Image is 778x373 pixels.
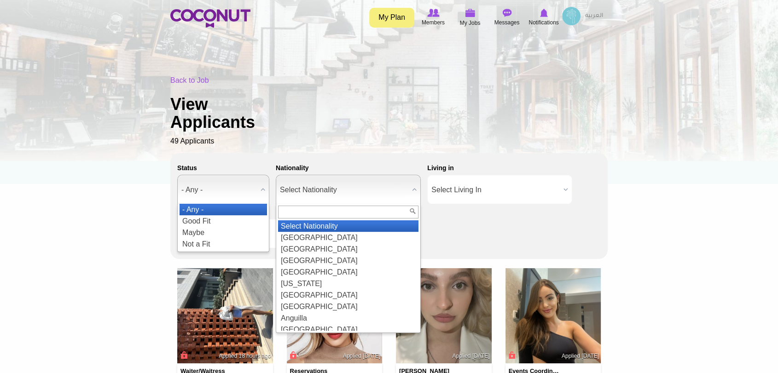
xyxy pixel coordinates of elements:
label: Status [177,163,197,172]
h1: View Applicants [170,95,285,132]
span: Members [422,18,445,27]
span: Select Nationality [280,175,408,205]
a: Back to Job [170,76,209,84]
li: [GEOGRAPHIC_DATA] [278,289,418,301]
span: - Any - [181,175,257,205]
span: My Jobs [460,18,481,28]
div: 49 Applicants [170,75,608,147]
li: [GEOGRAPHIC_DATA] [278,266,418,278]
label: Nationality [276,163,309,172]
label: Living in [427,163,454,172]
a: Notifications Notifications [525,7,562,28]
img: Nour ElKhogia's picture [505,268,601,364]
img: Home [170,9,250,28]
li: Select Nationality [278,220,418,232]
li: - Any - [180,204,267,215]
a: Browse Members Members [415,7,452,28]
img: Browse Members [427,9,439,17]
img: My Jobs [465,9,475,17]
img: Maria Sibanda's picture [177,268,273,364]
a: العربية [581,7,608,25]
li: [GEOGRAPHIC_DATA] [278,255,418,266]
li: Anguilla [278,312,418,324]
li: Good Fit [180,215,267,227]
li: [US_STATE] [278,278,418,289]
li: [GEOGRAPHIC_DATA] [278,232,418,243]
li: [GEOGRAPHIC_DATA] [278,301,418,312]
li: [GEOGRAPHIC_DATA] [278,324,418,335]
a: My Plan [369,8,414,28]
img: Messages [502,9,511,17]
span: Select Living In [431,175,560,205]
span: Messages [494,18,520,27]
li: Not a Fit [180,238,267,250]
span: Connect to Unlock the Profile [179,350,187,360]
li: [GEOGRAPHIC_DATA] [278,243,418,255]
img: Anastasia Grebennikova's picture [396,268,492,364]
a: My Jobs My Jobs [452,7,488,29]
img: Notifications [540,9,548,17]
li: Maybe [180,227,267,238]
span: Connect to Unlock the Profile [507,350,516,360]
span: Notifications [528,18,558,27]
span: Connect to Unlock the Profile [289,350,297,360]
a: Messages Messages [488,7,525,28]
